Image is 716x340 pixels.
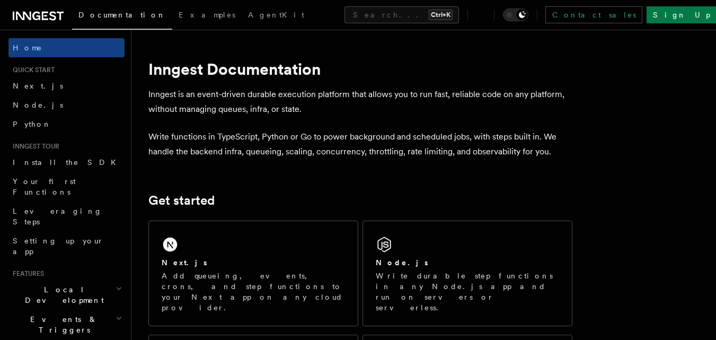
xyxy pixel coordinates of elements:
a: Python [8,115,125,134]
span: Features [8,269,44,278]
a: Next.js [8,76,125,95]
span: AgentKit [248,11,304,19]
span: Home [13,42,42,53]
a: Get started [148,193,215,208]
p: Inngest is an event-driven durable execution platform that allows you to run fast, reliable code ... [148,87,572,117]
span: Inngest tour [8,142,59,151]
span: Node.js [13,101,63,109]
a: Leveraging Steps [8,202,125,231]
a: Home [8,38,125,57]
a: Setting up your app [8,231,125,261]
h2: Next.js [162,257,207,268]
a: Next.jsAdd queueing, events, crons, and step functions to your Next app on any cloud provider. [148,221,358,326]
button: Local Development [8,280,125,310]
a: Your first Functions [8,172,125,202]
a: Node.jsWrite durable step functions in any Node.js app and run on servers or serverless. [363,221,572,326]
span: Install the SDK [13,158,122,167]
h1: Inngest Documentation [148,59,572,79]
p: Write durable step functions in any Node.js app and run on servers or serverless. [376,271,559,313]
span: Setting up your app [13,237,104,256]
p: Write functions in TypeScript, Python or Go to power background and scheduled jobs, with steps bu... [148,129,572,159]
button: Search...Ctrl+K [344,6,459,23]
span: Quick start [8,66,55,74]
a: Examples [172,3,242,29]
span: Next.js [13,82,63,90]
a: Contact sales [545,6,642,23]
span: Leveraging Steps [13,207,102,226]
span: Documentation [78,11,166,19]
p: Add queueing, events, crons, and step functions to your Next app on any cloud provider. [162,271,345,313]
button: Events & Triggers [8,310,125,339]
button: Toggle dark mode [503,8,528,21]
kbd: Ctrl+K [429,10,453,20]
a: Documentation [72,3,172,30]
a: AgentKit [242,3,311,29]
span: Events & Triggers [8,314,116,335]
a: Node.js [8,95,125,115]
span: Python [13,120,51,128]
h2: Node.js [376,257,428,268]
a: Install the SDK [8,153,125,172]
span: Local Development [8,284,116,306]
span: Your first Functions [13,177,76,196]
span: Examples [179,11,235,19]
